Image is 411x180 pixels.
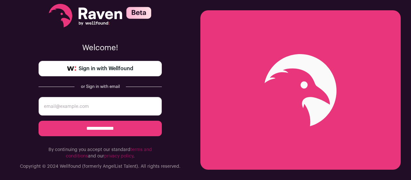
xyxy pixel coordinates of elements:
span: Sign in with Wellfound [79,65,133,72]
p: Welcome! [39,43,162,53]
a: privacy policy [104,154,133,158]
div: or Sign in with email [80,84,121,89]
p: Copyright © 2024 Wellfound (formerly AngelList Talent). All rights reserved. [20,163,180,170]
input: email@example.com [39,97,162,116]
p: By continuing you accept our standard and our . [39,147,162,159]
a: Sign in with Wellfound [39,61,162,76]
img: wellfound-symbol-flush-black-fb3c872781a75f747ccb3a119075da62bfe97bd399995f84a933054e44a575c4.png [67,66,76,71]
